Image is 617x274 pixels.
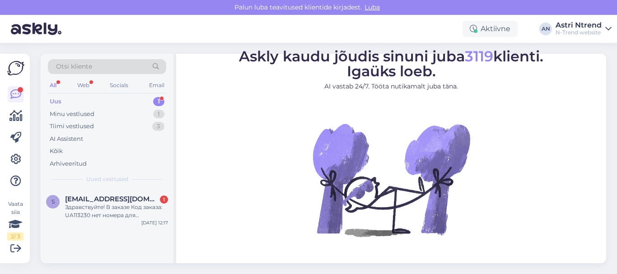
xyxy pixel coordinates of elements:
[108,79,130,91] div: Socials
[152,122,164,131] div: 3
[7,61,24,75] img: Askly Logo
[556,22,612,36] a: Astri NtrendN-Trend website
[50,110,94,119] div: Minu vestlused
[51,198,55,205] span: s
[463,21,518,37] div: Aktiivne
[50,147,63,156] div: Kõik
[160,195,168,204] div: 1
[50,122,94,131] div: Tiimi vestlused
[50,97,61,106] div: Uus
[86,175,128,183] span: Uued vestlused
[65,203,168,219] div: Здравствуйте! В заказе Код заказа: UA113230 нет номера для отслеживания посылки.
[65,195,159,203] span: svyatikdasha@gmail.com
[75,79,91,91] div: Web
[310,98,472,261] img: No Chat active
[7,200,23,241] div: Vaata siia
[362,3,383,11] span: Luba
[7,232,23,241] div: 2 / 3
[141,219,168,226] div: [DATE] 12:17
[465,47,493,65] span: 3119
[153,110,164,119] div: 1
[556,22,602,29] div: Astri Ntrend
[539,23,552,35] div: AN
[153,97,164,106] div: 1
[50,159,87,168] div: Arhiveeritud
[48,79,58,91] div: All
[147,79,166,91] div: Email
[239,47,543,80] span: Askly kaudu jõudis sinuni juba klienti. Igaüks loeb.
[50,135,83,144] div: AI Assistent
[556,29,602,36] div: N-Trend website
[56,62,92,71] span: Otsi kliente
[239,82,543,91] p: AI vastab 24/7. Tööta nutikamalt juba täna.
